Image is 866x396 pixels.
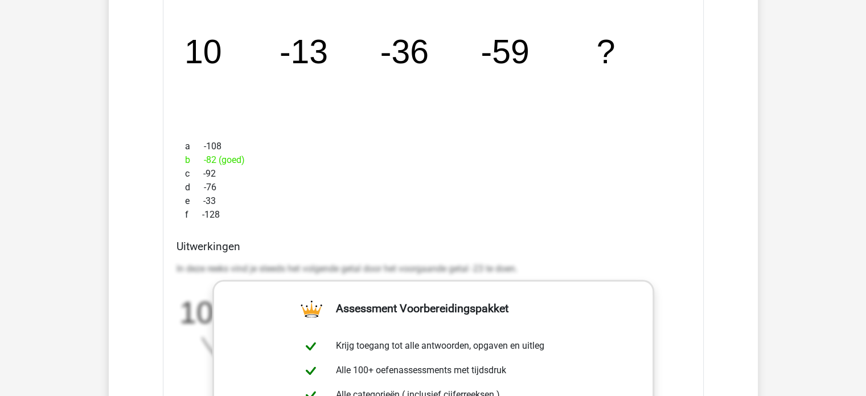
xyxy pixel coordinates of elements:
[184,33,221,71] tspan: 10
[177,140,690,153] div: -108
[177,240,690,253] h4: Uitwerkingen
[597,33,616,71] tspan: ?
[185,194,203,208] span: e
[185,140,204,153] span: a
[179,296,213,329] tspan: 10
[177,194,690,208] div: -33
[177,167,690,181] div: -92
[177,208,690,222] div: -128
[185,167,203,181] span: c
[185,208,202,222] span: f
[177,181,690,194] div: -76
[177,153,690,167] div: -82 (goed)
[380,33,429,71] tspan: -36
[481,33,530,71] tspan: -59
[177,262,690,276] p: In deze reeks vind je steeds het volgende getal door het voorgaande getal -23 te doen.
[185,153,204,167] span: b
[185,181,204,194] span: d
[280,33,328,71] tspan: -13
